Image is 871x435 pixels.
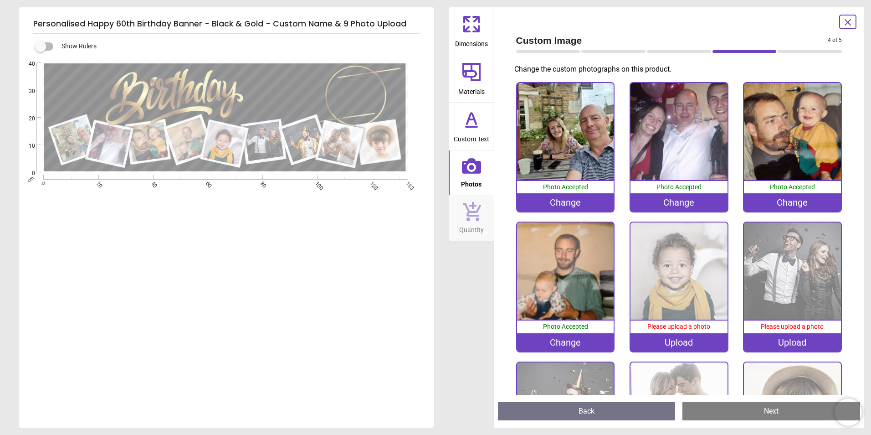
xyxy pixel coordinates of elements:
span: Materials [458,83,485,97]
iframe: Brevo live chat [835,399,862,426]
span: Dimensions [455,35,488,49]
div: Change [744,193,841,212]
span: Photo Accepted [656,183,702,191]
button: Materials [449,55,494,103]
div: Upload [744,333,841,352]
span: 120 [368,180,374,186]
span: 60 [204,180,210,186]
span: Photos [461,176,482,189]
span: 40 [149,180,155,186]
span: 4 of 5 [828,36,842,44]
span: 20 [94,180,100,186]
span: Custom Text [454,130,489,144]
button: Custom Text [449,103,494,150]
div: Change [630,193,728,212]
span: 80 [258,180,264,186]
h5: Personalised Happy 60th Birthday Banner - Black & Gold - Custom Name & 9 Photo Upload [33,15,420,34]
span: 0 [40,180,46,186]
span: Please upload a photo [647,323,710,330]
button: Quantity [449,195,494,241]
span: 100 [313,180,319,186]
button: Photos [449,150,494,195]
span: 40 [18,60,35,68]
div: Show Rulers [41,41,434,52]
span: cm [26,175,35,183]
span: Please upload a photo [761,323,824,330]
button: Next [682,402,860,420]
span: 20 [18,115,35,123]
span: 30 [18,88,35,95]
span: Photo Accepted [770,183,815,191]
div: Change [517,333,614,352]
div: Change [517,193,614,212]
button: Dimensions [449,7,494,55]
button: Back [498,402,676,420]
span: 10 [18,142,35,150]
span: Photo Accepted [543,323,588,330]
span: 133 [404,180,410,186]
span: Photo Accepted [543,183,588,191]
p: Change the custom photographs on this product. [514,64,850,74]
span: Quantity [459,221,484,235]
span: Custom Image [516,34,828,47]
div: Upload [630,333,728,352]
span: 0 [18,170,35,177]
